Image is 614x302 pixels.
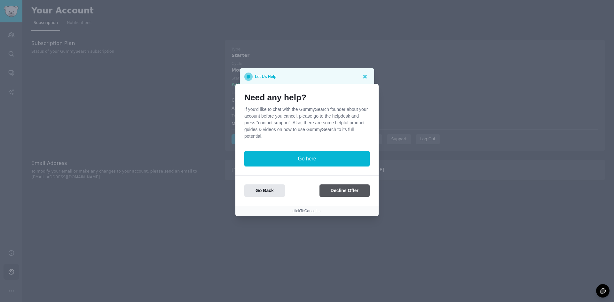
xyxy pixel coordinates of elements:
[244,106,370,140] p: If you'd like to chat with the GummySearch founder about your account before you cancel, please g...
[244,184,285,197] button: Go Back
[244,151,370,166] button: Go here
[293,208,322,214] button: clickToCancel →
[255,73,276,81] p: Let Us Help
[244,93,370,103] h1: Need any help?
[319,184,370,197] button: Decline Offer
